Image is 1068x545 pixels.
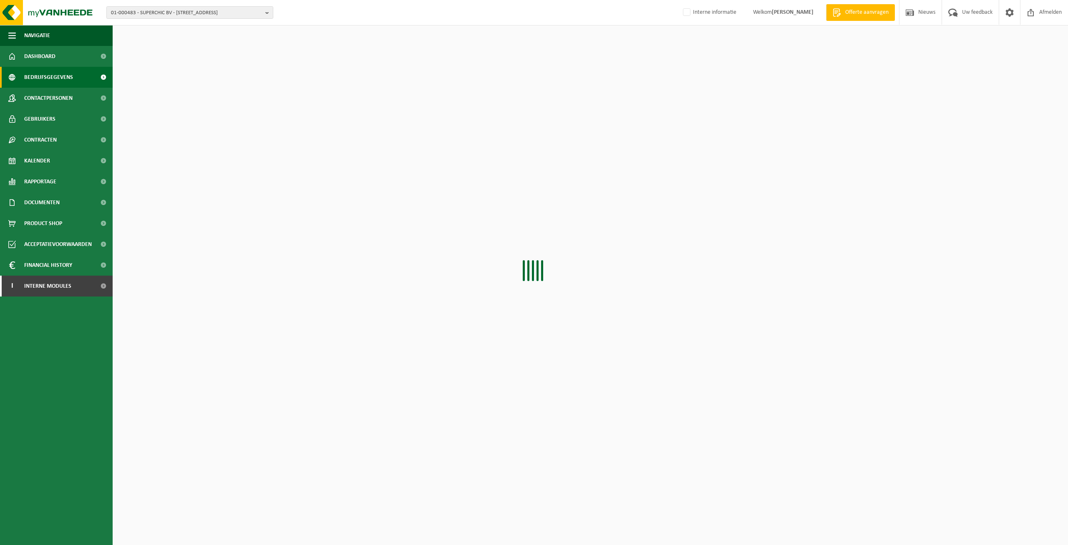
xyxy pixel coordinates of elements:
span: Rapportage [24,171,56,192]
span: Offerte aanvragen [843,8,891,17]
span: Contracten [24,129,57,150]
span: 01-000483 - SUPERCHIC BV - [STREET_ADDRESS] [111,7,262,19]
button: 01-000483 - SUPERCHIC BV - [STREET_ADDRESS] [106,6,273,19]
span: Documenten [24,192,60,213]
a: Offerte aanvragen [826,4,895,21]
span: I [8,276,16,297]
span: Acceptatievoorwaarden [24,234,92,255]
strong: [PERSON_NAME] [772,9,814,15]
span: Financial History [24,255,72,276]
span: Interne modules [24,276,71,297]
span: Kalender [24,150,50,171]
span: Bedrijfsgegevens [24,67,73,88]
span: Navigatie [24,25,50,46]
span: Contactpersonen [24,88,73,109]
span: Product Shop [24,213,62,234]
span: Gebruikers [24,109,55,129]
span: Dashboard [24,46,55,67]
label: Interne informatie [681,6,736,19]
